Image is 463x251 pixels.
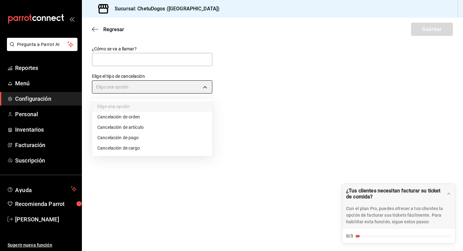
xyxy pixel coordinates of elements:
li: Cancelación de orden [92,112,212,122]
div: Drag to move checklist [342,184,455,229]
li: Cancelación de artículo [92,122,212,133]
div: ¿Tus clientes necesitan facturar su ticket de comida? [346,188,446,200]
li: Cancelación de cargo [92,143,212,153]
button: Expand Checklist [342,184,455,243]
p: Con el plan Pro, puedes ofrecer a tus clientes la opción de facturar sus tickets fácilmente. Para... [346,205,451,225]
div: ¿Tus clientes necesitan facturar su ticket de comida? [342,184,455,243]
div: 0/3 [346,233,353,239]
li: Cancelación de pago [92,133,212,143]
